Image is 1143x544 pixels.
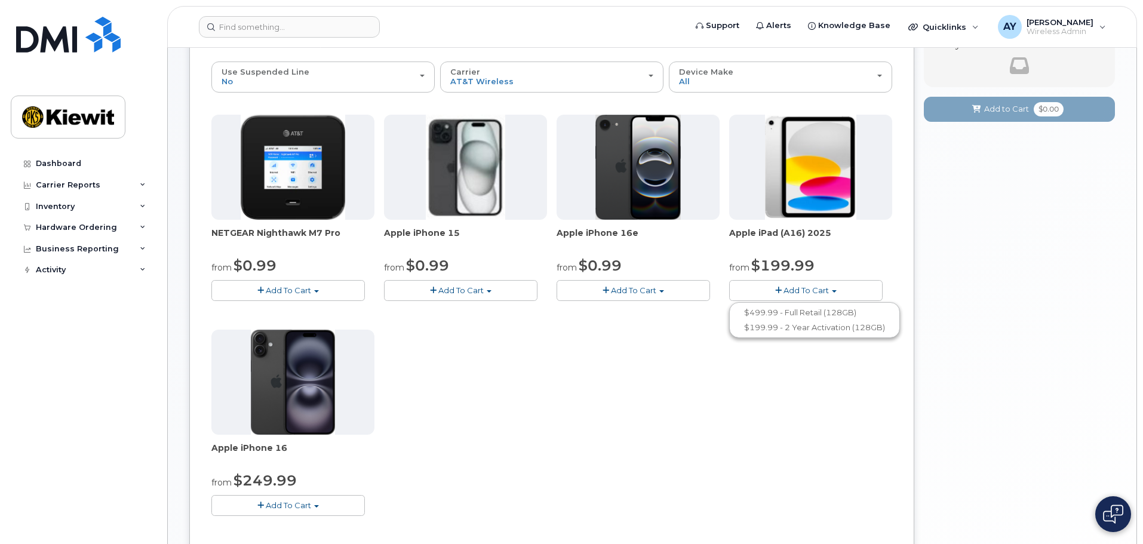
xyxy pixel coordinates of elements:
div: Apple iPad (A16) 2025 [729,227,892,251]
span: Knowledge Base [818,20,890,32]
a: Alerts [748,14,800,38]
img: iphone_16_plus.png [251,330,335,435]
span: Add to Cart [984,103,1029,115]
span: Support [706,20,739,32]
div: Andrew Yee [990,15,1114,39]
input: Find something... [199,16,380,38]
span: Add To Cart [266,500,311,510]
span: $0.99 [579,257,622,274]
button: Use Suspended Line No [211,62,435,93]
small: from [557,262,577,273]
span: [PERSON_NAME] [1027,17,1093,27]
span: AT&T Wireless [450,76,514,86]
span: Alerts [766,20,791,32]
span: Device Make [679,67,733,76]
span: $0.99 [406,257,449,274]
img: iphone16e.png [595,115,681,220]
small: from [211,477,232,488]
small: from [211,262,232,273]
button: Add To Cart [211,495,365,516]
span: Wireless Admin [1027,27,1093,36]
span: $249.99 [233,472,297,489]
button: Add to Cart $0.00 [924,97,1115,121]
span: Add To Cart [783,285,829,295]
button: Add To Cart [384,280,537,301]
span: No [222,76,233,86]
span: Add To Cart [438,285,484,295]
div: Apple iPhone 16 [211,442,374,466]
span: All [679,76,690,86]
div: Quicklinks [900,15,987,39]
span: $0.00 [1034,102,1064,116]
div: NETGEAR Nighthawk M7 Pro [211,227,374,251]
span: Add To Cart [266,285,311,295]
div: Apple iPhone 15 [384,227,547,251]
span: Use Suspended Line [222,67,309,76]
a: Support [687,14,748,38]
a: $199.99 - 2 Year Activation (128GB) [732,320,897,335]
img: iphone15.jpg [426,115,505,220]
span: $0.99 [233,257,276,274]
button: Device Make All [669,62,892,93]
button: Carrier AT&T Wireless [440,62,663,93]
button: Add To Cart [211,280,365,301]
small: from [729,262,749,273]
button: Add To Cart [729,280,883,301]
img: iPad_A16.PNG [765,115,856,220]
span: Quicklinks [923,22,966,32]
small: from [384,262,404,273]
img: nighthawk_m7_pro.png [241,115,346,220]
span: Carrier [450,67,480,76]
span: Add To Cart [611,285,656,295]
a: Knowledge Base [800,14,899,38]
span: AY [1003,20,1016,34]
button: Add To Cart [557,280,710,301]
img: Open chat [1103,505,1123,524]
div: Apple iPhone 16e [557,227,720,251]
span: $199.99 [751,257,815,274]
a: $499.99 - Full Retail (128GB) [732,305,897,320]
